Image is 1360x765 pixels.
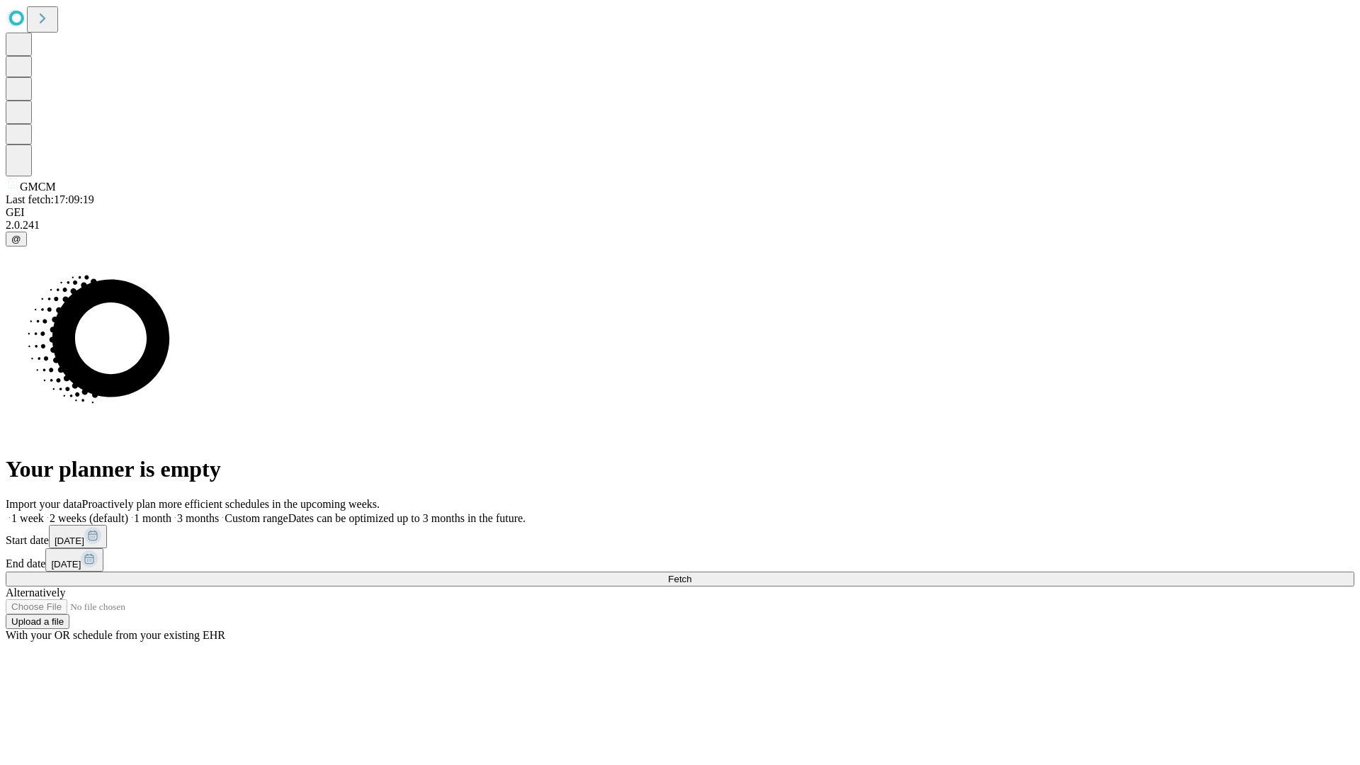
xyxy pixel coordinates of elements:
[288,512,526,524] span: Dates can be optimized up to 3 months in the future.
[11,234,21,244] span: @
[50,512,128,524] span: 2 weeks (default)
[6,193,94,205] span: Last fetch: 17:09:19
[6,456,1354,482] h1: Your planner is empty
[6,629,225,641] span: With your OR schedule from your existing EHR
[51,559,81,569] span: [DATE]
[668,574,691,584] span: Fetch
[6,498,82,510] span: Import your data
[6,548,1354,572] div: End date
[177,512,219,524] span: 3 months
[6,614,69,629] button: Upload a file
[6,206,1354,219] div: GEI
[134,512,171,524] span: 1 month
[45,548,103,572] button: [DATE]
[82,498,380,510] span: Proactively plan more efficient schedules in the upcoming weeks.
[6,219,1354,232] div: 2.0.241
[6,572,1354,586] button: Fetch
[55,535,84,546] span: [DATE]
[49,525,107,548] button: [DATE]
[6,525,1354,548] div: Start date
[225,512,288,524] span: Custom range
[6,586,65,599] span: Alternatively
[11,512,44,524] span: 1 week
[6,232,27,246] button: @
[20,181,56,193] span: GMCM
